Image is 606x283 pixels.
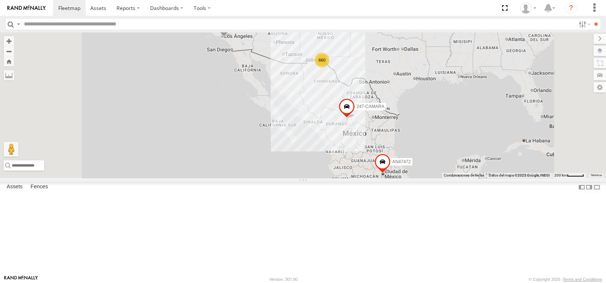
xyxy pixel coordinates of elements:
label: Dock Summary Table to the Left [578,182,585,192]
button: Combinaciones de teclas [444,173,484,178]
a: Visit our Website [4,276,38,283]
div: © Copyright 2025 - [529,277,602,282]
label: Map Settings [593,82,606,92]
span: Datos del mapa ©2025 Google, INEGI [489,173,550,177]
button: Zoom in [4,36,14,46]
label: Assets [3,182,26,192]
img: rand-logo.svg [7,6,46,11]
div: Version: 307.00 [269,277,297,282]
div: Erick Ramirez [517,3,539,14]
a: Terms and Conditions [563,277,602,282]
label: Dock Summary Table to the Right [585,182,593,192]
label: Search Query [15,19,21,29]
div: 660 [315,53,329,67]
button: Zoom out [4,46,14,56]
label: Search Filter Options [576,19,592,29]
button: Arrastra al hombrecito al mapa para abrir Street View [4,142,18,157]
label: Measure [4,70,14,80]
label: Hide Summary Table [593,182,600,192]
button: Zoom Home [4,56,14,66]
span: 200 km [554,173,567,177]
span: AN47472 [392,159,411,164]
span: 247-CAMARA [356,104,384,109]
button: Escala del mapa: 200 km por 42 píxeles [552,173,586,178]
label: Fences [27,182,52,192]
i: ? [565,2,577,14]
a: Términos (se abre en una nueva pestaña) [590,174,602,177]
